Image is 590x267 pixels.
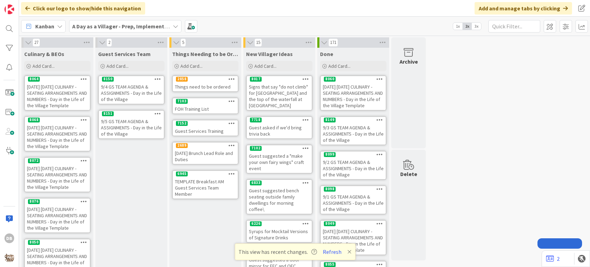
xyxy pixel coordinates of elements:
[400,57,418,66] div: Archive
[320,185,386,214] a: 80989/1 GS TEAM AGENDA & ASSIGNMENTS - Day in the Life of the Village
[172,75,238,92] a: 2858Things need to be ordered
[99,117,164,138] div: 9/5 GS TEAM AGENDA & ASSIGNMENTS - Day in the Life of the Village
[180,63,203,69] span: Add Card...
[28,199,40,204] div: 8076
[25,76,90,82] div: 8064
[320,75,386,111] a: 8060[DATE] [DATE] CULINARY - SEATING ARRANGEMENTS AND NUMBERS - Day in the Life of the Village Te...
[247,76,312,110] div: 8017Signs that say "do not climb" for [GEOGRAPHIC_DATA] and the top of the waterfall at [GEOGRAPH...
[320,247,344,256] button: Refresh
[254,63,277,69] span: Add Card...
[173,171,238,177] div: 6945
[321,151,386,158] div: 8099
[102,77,114,82] div: 8150
[25,82,90,110] div: [DATE] [DATE] CULINARY - SEATING ARRANGEMENTS AND NUMBERS - Day in the Life of the Village Template
[172,142,238,165] a: 2689[DATE] Brunch Lead Role and Duties
[324,152,336,157] div: 8099
[250,221,262,226] div: 6226
[173,120,238,127] div: 7152
[106,63,129,69] span: Add Card...
[247,117,312,138] div: 7718Guest asked if we'd bring trivia back
[35,22,54,30] span: Kanban
[98,75,165,104] a: 81509/4 GS TEAM AGENDA & ASSIGNMENTS - Day in the Life of the Village
[324,187,336,192] div: 8098
[176,99,188,104] div: 7103
[173,76,238,91] div: 2858Things need to be ordered
[99,111,164,138] div: 81519/5 GS TEAM AGENDA & ASSIGNMENTS - Day in the Life of the Village
[321,76,386,82] div: 8060
[173,104,238,113] div: FOH Training List
[546,255,560,263] a: 2
[488,20,540,33] input: Quick Filter...
[25,164,90,192] div: [DATE] [DATE] CULINARY - SEATING ARRANGEMENTS AND NUMBERS - Day in the Life of the Village Template
[320,50,333,57] span: Done
[320,116,386,145] a: 81499/3 GS TEAM AGENDA & ASSIGNMENTS - Day in the Life of the Village
[247,221,312,227] div: 6226
[173,127,238,136] div: Guest Services Training
[32,63,55,69] span: Add Card...
[24,75,91,111] a: 8064[DATE] [DATE] CULINARY - SEATING ARRANGEMENTS AND NUMBERS - Day in the Life of the Village Te...
[238,248,317,256] span: This view has recent changes.
[321,117,386,145] div: 81499/3 GS TEAM AGENDA & ASSIGNMENTS - Day in the Life of the Village
[25,123,90,151] div: [DATE] [DATE] CULINARY - SEATING ARRANGEMENTS AND NUMBERS - Day in the Life of the Village Template
[28,77,40,82] div: 8064
[24,157,91,192] a: 8072[DATE] [DATE] CULINARY - SEATING ARRANGEMENTS AND NUMBERS - Day in the Life of the Village Te...
[250,77,262,82] div: 8017
[98,110,165,139] a: 81519/5 GS TEAM AGENDA & ASSIGNMENTS - Day in the Life of the Village
[25,205,90,232] div: [DATE] [DATE] CULINARY - SEATING ARRANGEMENTS AND NUMBERS - Day in the Life of the Village Template
[173,98,238,104] div: 7103
[328,63,350,69] span: Add Card...
[176,77,188,82] div: 2858
[98,50,151,57] span: Guest Services Team
[254,38,262,47] span: 15
[173,142,238,149] div: 2689
[25,117,90,151] div: 8068[DATE] [DATE] CULINARY - SEATING ARRANGEMENTS AND NUMBERS - Day in the Life of the Village Te...
[99,111,164,117] div: 8151
[4,4,14,14] img: Visit kanbanzone.com
[176,172,188,176] div: 6945
[247,180,312,214] div: 6833Guest suggested bench seating outside family dwellings for morning coffee\
[24,116,91,151] a: 8068[DATE] [DATE] CULINARY - SEATING ARRANGEMENTS AND NUMBERS - Day in the Life of the Village Te...
[321,186,386,214] div: 80989/1 GS TEAM AGENDA & ASSIGNMENTS - Day in the Life of the Village
[321,123,386,145] div: 9/3 GS TEAM AGENDA & ASSIGNMENTS - Day in the Life of the Village
[321,158,386,179] div: 9/2 GS TEAM AGENDA & ASSIGNMENTS - Day in the Life of the Village
[321,82,386,110] div: [DATE] [DATE] CULINARY - SEATING ARRANGEMENTS AND NUMBERS - Day in the Life of the Village Template
[321,221,386,227] div: 8049
[472,23,481,30] span: 3x
[25,117,90,123] div: 8068
[25,158,90,164] div: 8072
[320,151,386,180] a: 80999/2 GS TEAM AGENDA & ASSIGNMENTS - Day in the Life of the Village
[28,158,40,163] div: 8072
[173,171,238,199] div: 6945TEMPLATE Breakfast AM Guest Services Team Member
[321,76,386,110] div: 8060[DATE] [DATE] CULINARY - SEATING ARRANGEMENTS AND NUMBERS - Day in the Life of the Village Te...
[176,143,188,148] div: 2689
[462,23,472,30] span: 2x
[321,221,386,255] div: 8049[DATE] [DATE] CULINARY - SEATING ARRANGEMENTS AND NUMBERS - Day in the Life of the Village Te...
[247,186,312,214] div: Guest suggested bench seating outside family dwellings for morning coffee\
[247,221,312,242] div: 6226Syrups for Mocktail Versions of Signature Drinks
[328,38,338,47] span: 171
[247,180,312,186] div: 6833
[246,75,312,111] a: 8017Signs that say "do not climb" for [GEOGRAPHIC_DATA] and the top of the waterfall at [GEOGRAPH...
[246,179,312,214] a: 6833Guest suggested bench seating outside family dwellings for morning coffee\
[247,123,312,138] div: Guest asked if we'd bring trivia back
[173,82,238,91] div: Things need to be ordered
[321,186,386,192] div: 8098
[247,76,312,82] div: 8017
[324,262,336,267] div: 8055
[475,2,572,15] div: Add and manage tabs by clicking
[25,158,90,192] div: 8072[DATE] [DATE] CULINARY - SEATING ARRANGEMENTS AND NUMBERS - Day in the Life of the Village Te...
[173,98,238,113] div: 7103FOH Training List
[321,192,386,214] div: 9/1 GS TEAM AGENDA & ASSIGNMENTS - Day in the Life of the Village
[321,227,386,255] div: [DATE] [DATE] CULINARY - SEATING ARRANGEMENTS AND NUMBERS - Day in the Life of the Village Template
[324,221,336,226] div: 8049
[246,50,293,57] span: New Villager Ideas
[247,227,312,242] div: Syrups for Mocktail Versions of Signature Drinks
[324,77,336,82] div: 8060
[320,220,386,255] a: 8049[DATE] [DATE] CULINARY - SEATING ARRANGEMENTS AND NUMBERS - Day in the Life of the Village Te...
[32,38,40,47] span: 27
[247,145,312,173] div: 7102Guest suggested a "make your own fairy wings" craft event
[172,98,238,114] a: 7103FOH Training List
[172,170,238,199] a: 6945TEMPLATE Breakfast AM Guest Services Team Member
[102,111,114,116] div: 8151
[324,118,336,122] div: 8149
